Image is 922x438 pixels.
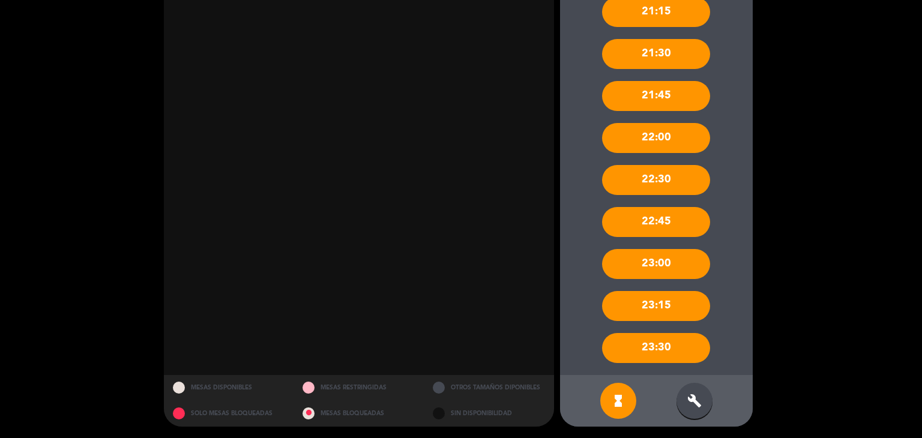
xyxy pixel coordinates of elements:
[602,123,710,153] div: 22:00
[687,394,702,408] i: build
[164,375,294,401] div: MESAS DISPONIBLES
[602,249,710,279] div: 23:00
[294,401,424,427] div: MESAS BLOQUEADAS
[602,39,710,69] div: 21:30
[602,165,710,195] div: 22:30
[602,291,710,321] div: 23:15
[424,375,554,401] div: OTROS TAMAÑOS DIPONIBLES
[164,401,294,427] div: SOLO MESAS BLOQUEADAS
[294,375,424,401] div: MESAS RESTRINGIDAS
[602,81,710,111] div: 21:45
[602,207,710,237] div: 22:45
[602,333,710,363] div: 23:30
[424,401,554,427] div: SIN DISPONIBILIDAD
[611,394,625,408] i: hourglass_full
